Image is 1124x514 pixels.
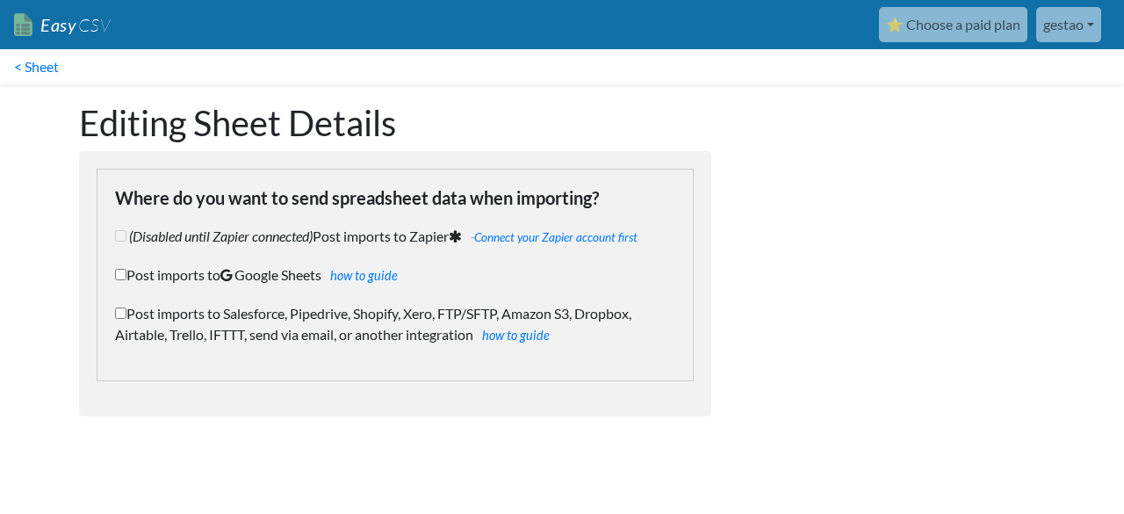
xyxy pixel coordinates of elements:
a: EasyCSV [14,7,111,43]
span: - [466,230,638,244]
input: Post imports toGoogle Sheetshow to guide [115,269,126,280]
span: CSV [76,14,111,36]
a: ⭐ Choose a paid plan [879,7,1027,42]
input: Post imports to Salesforce, Pipedrive, Shopify, Xero, FTP/SFTP, Amazon S3, Dropbox, Airtable, Tre... [115,308,126,319]
a: how to guide [482,328,550,343]
a: gestao [1036,7,1101,42]
label: Post imports to Salesforce, Pipedrive, Shopify, Xero, FTP/SFTP, Amazon S3, Dropbox, Airtable, Tre... [115,303,675,345]
input: (Disabled until Zapier connected)Post imports to Zapier -Connect your Zapier account first [115,230,126,242]
label: Post imports to Google Sheets [115,264,675,286]
i: (Disabled until Zapier connected) [129,228,313,244]
h4: Where do you want to send spreadsheet data when importing? [115,187,675,208]
h1: Editing Sheet Details [79,102,711,144]
a: Connect your Zapier account first [474,230,638,244]
label: Post imports to Zapier [115,226,675,247]
a: how to guide [330,268,398,283]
